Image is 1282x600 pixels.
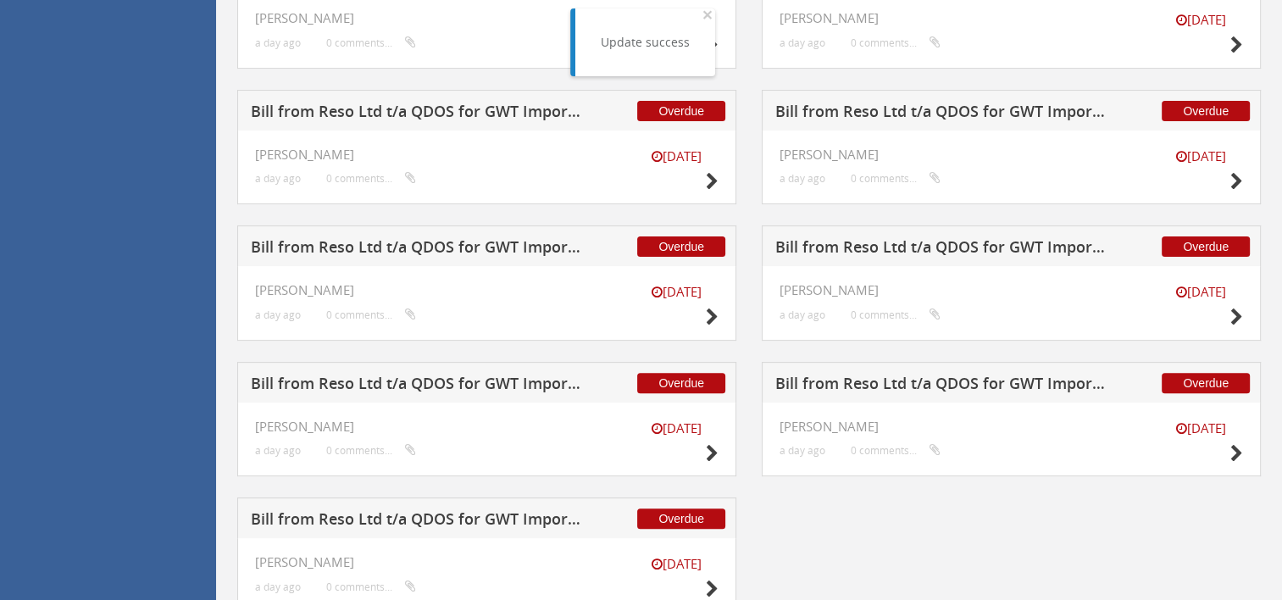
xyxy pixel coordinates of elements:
[326,172,416,185] small: 0 comments...
[255,444,301,457] small: a day ago
[780,36,825,49] small: a day ago
[1162,373,1250,393] span: Overdue
[326,581,416,593] small: 0 comments...
[637,101,725,121] span: Overdue
[637,373,725,393] span: Overdue
[255,172,301,185] small: a day ago
[780,308,825,321] small: a day ago
[255,419,719,434] h4: [PERSON_NAME]
[637,236,725,257] span: Overdue
[780,444,825,457] small: a day ago
[780,147,1243,162] h4: [PERSON_NAME]
[326,444,416,457] small: 0 comments...
[851,444,941,457] small: 0 comments...
[775,239,1106,260] h5: Bill from Reso Ltd t/a QDOS for GWT Import and Export
[251,103,581,125] h5: Bill from Reso Ltd t/a QDOS for GWT Import and Export
[1162,236,1250,257] span: Overdue
[780,283,1243,297] h4: [PERSON_NAME]
[775,103,1106,125] h5: Bill from Reso Ltd t/a QDOS for GWT Import and Export
[1158,419,1243,437] small: [DATE]
[634,147,719,165] small: [DATE]
[326,36,416,49] small: 0 comments...
[851,308,941,321] small: 0 comments...
[601,34,690,51] div: Update success
[255,283,719,297] h4: [PERSON_NAME]
[1158,147,1243,165] small: [DATE]
[780,172,825,185] small: a day ago
[1158,283,1243,301] small: [DATE]
[634,555,719,573] small: [DATE]
[851,36,941,49] small: 0 comments...
[780,11,1243,25] h4: [PERSON_NAME]
[326,308,416,321] small: 0 comments...
[775,375,1106,397] h5: Bill from Reso Ltd t/a QDOS for GWT Import and Export
[251,239,581,260] h5: Bill from Reso Ltd t/a QDOS for GWT Import and Export
[255,11,719,25] h4: [PERSON_NAME]
[255,147,719,162] h4: [PERSON_NAME]
[251,375,581,397] h5: Bill from Reso Ltd t/a QDOS for GWT Import and Export
[637,508,725,529] span: Overdue
[255,308,301,321] small: a day ago
[851,172,941,185] small: 0 comments...
[251,511,581,532] h5: Bill from Reso Ltd t/a QDOS for GWT Import and Export
[780,419,1243,434] h4: [PERSON_NAME]
[634,419,719,437] small: [DATE]
[255,581,301,593] small: a day ago
[702,3,713,26] span: ×
[1158,11,1243,29] small: [DATE]
[255,555,719,569] h4: [PERSON_NAME]
[255,36,301,49] small: a day ago
[1162,101,1250,121] span: Overdue
[634,283,719,301] small: [DATE]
